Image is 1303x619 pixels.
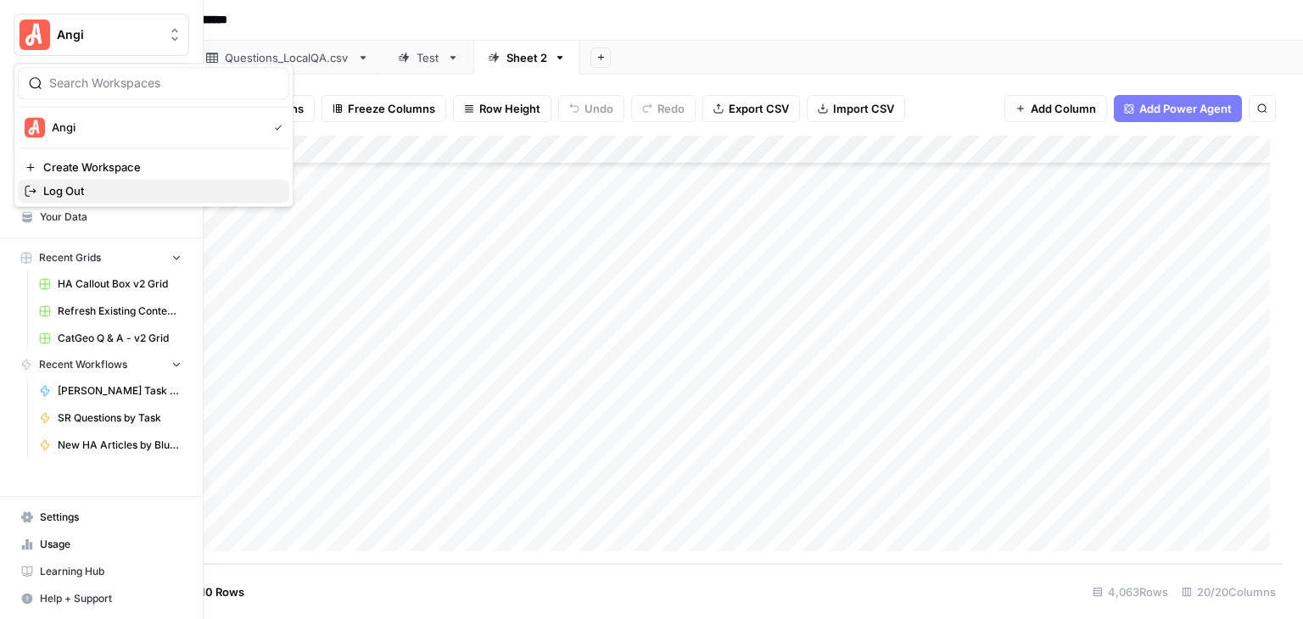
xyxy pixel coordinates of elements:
span: [PERSON_NAME] Task Tail New/ Update CG w/ Internal Links [58,383,182,399]
span: Your Data [40,209,182,225]
button: Freeze Columns [322,95,446,122]
button: Recent Grids [14,245,189,270]
span: Angi [52,119,260,136]
a: Create Workspace [18,155,289,179]
input: Search Workspaces [49,75,278,92]
a: Learning Hub [14,558,189,585]
span: New HA Articles by Blueprint [58,438,182,453]
button: Import CSV [807,95,905,122]
span: Export CSV [729,100,789,117]
div: Workspace: Angi [14,63,294,207]
a: Log Out [18,179,289,203]
span: SR Questions by Task [58,410,182,426]
a: Usage [14,531,189,558]
span: Create Workspace [43,159,276,176]
a: Test [383,41,473,75]
a: Refresh Existing Content (1) [31,298,189,325]
span: Add 10 Rows [176,583,244,600]
span: Undo [584,100,613,117]
span: Refresh Existing Content (1) [58,304,182,319]
span: Row Height [479,100,540,117]
span: Recent Workflows [39,357,127,372]
span: Help + Support [40,591,182,606]
span: Recent Grids [39,250,101,265]
div: Test [417,49,440,66]
a: Settings [14,504,189,531]
button: Help + Support [14,585,189,612]
a: New HA Articles by Blueprint [31,432,189,459]
a: HA Callout Box v2 Grid [31,270,189,298]
a: CatGeo Q & A - v2 Grid [31,325,189,352]
a: Sheet 2 [473,41,580,75]
span: Add Column [1031,100,1096,117]
span: Freeze Columns [348,100,435,117]
span: Usage [40,537,182,552]
img: Angi Logo [20,20,50,50]
button: Export CSV [702,95,800,122]
span: Add Power Agent [1139,100,1232,117]
span: HA Callout Box v2 Grid [58,276,182,292]
img: Angi Logo [25,117,45,137]
a: Your Data [14,204,189,231]
button: Undo [558,95,624,122]
div: 4,063 Rows [1086,578,1175,605]
button: Recent Workflows [14,352,189,377]
span: Log Out [43,182,276,199]
a: [PERSON_NAME] Task Tail New/ Update CG w/ Internal Links [31,377,189,404]
span: Import CSV [833,100,894,117]
button: Add Column [1004,95,1107,122]
div: Sheet 2 [506,49,547,66]
button: Add Power Agent [1114,95,1242,122]
span: CatGeo Q & A - v2 Grid [58,331,182,346]
div: 20/20 Columns [1175,578,1283,605]
span: Angi [57,26,159,43]
a: SR Questions by Task [31,404,189,432]
div: Questions_LocalQA.csv [225,49,350,66]
a: Questions_LocalQA.csv [192,41,383,75]
button: Workspace: Angi [14,14,189,56]
button: Redo [631,95,696,122]
span: Learning Hub [40,564,182,579]
button: Row Height [453,95,551,122]
span: Redo [657,100,685,117]
span: Settings [40,510,182,525]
